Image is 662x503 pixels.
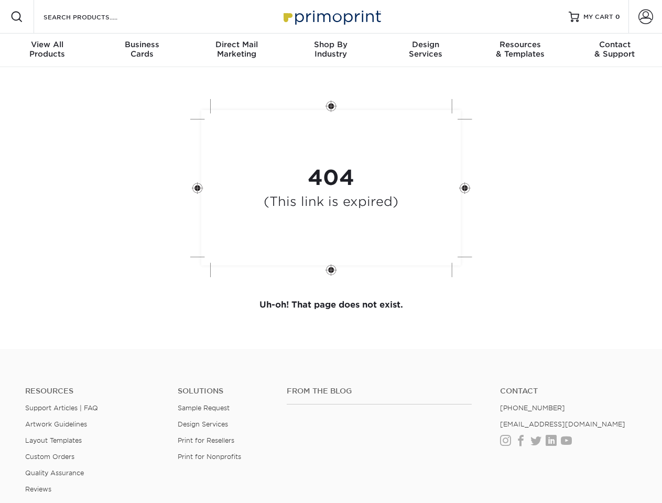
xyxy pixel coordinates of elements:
span: Contact [568,40,662,49]
strong: 404 [308,165,354,190]
h4: Solutions [178,387,271,396]
h4: (This link is expired) [264,194,398,210]
span: Resources [473,40,567,49]
a: [EMAIL_ADDRESS][DOMAIN_NAME] [500,420,625,428]
a: Contact& Support [568,34,662,67]
div: Cards [94,40,189,59]
a: Print for Resellers [178,436,234,444]
span: MY CART [583,13,613,21]
span: 0 [615,13,620,20]
a: Shop ByIndustry [284,34,378,67]
a: Resources& Templates [473,34,567,67]
a: Layout Templates [25,436,82,444]
a: Quality Assurance [25,469,84,477]
a: Support Articles | FAQ [25,404,98,412]
h4: From the Blog [287,387,472,396]
div: & Templates [473,40,567,59]
a: DesignServices [378,34,473,67]
a: Custom Orders [25,453,74,461]
a: Print for Nonprofits [178,453,241,461]
h4: Resources [25,387,162,396]
div: Services [378,40,473,59]
a: Reviews [25,485,51,493]
strong: Uh-oh! That page does not exist. [259,300,403,310]
a: Sample Request [178,404,230,412]
a: Direct MailMarketing [189,34,284,67]
input: SEARCH PRODUCTS..... [42,10,145,23]
span: Design [378,40,473,49]
div: & Support [568,40,662,59]
a: [PHONE_NUMBER] [500,404,565,412]
a: BusinessCards [94,34,189,67]
span: Shop By [284,40,378,49]
a: Artwork Guidelines [25,420,87,428]
span: Business [94,40,189,49]
a: Design Services [178,420,228,428]
a: Contact [500,387,637,396]
div: Marketing [189,40,284,59]
span: Direct Mail [189,40,284,49]
div: Industry [284,40,378,59]
img: Primoprint [279,5,384,28]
